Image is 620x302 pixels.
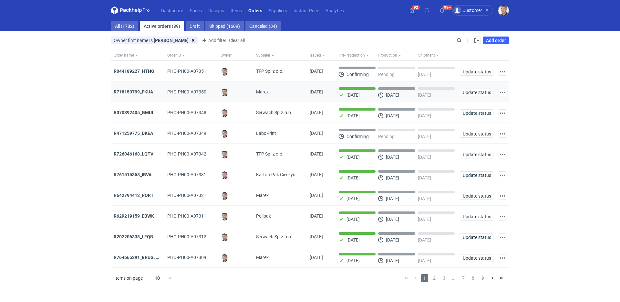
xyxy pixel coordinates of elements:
span: PHO-PH00-A07331 [167,172,206,177]
span: Update status [463,235,491,240]
button: Actions [499,254,506,262]
span: PHO-PH00-A07321 [167,193,206,198]
button: Update status [460,151,493,158]
span: Shipment [418,53,435,58]
p: [DATE] [386,258,399,263]
p: Pending [378,134,395,139]
p: [DATE] [346,196,360,201]
button: Update status [460,68,493,76]
span: LaboPrint [256,130,276,136]
span: 9 [479,274,486,282]
div: Owner first name Is [111,37,189,44]
img: Maciej Sikora [221,192,228,200]
a: Suppliers [265,6,290,14]
p: [DATE] [386,175,399,180]
p: [DATE] [386,237,399,243]
button: 99+ [437,5,447,16]
span: Update status [463,132,491,136]
span: TFP Sp. z o.o. [256,68,284,74]
button: Update status [460,109,493,117]
span: Items on page [114,275,143,281]
a: R718153799_FKUA [114,89,153,94]
button: Pre-Production [336,50,377,60]
button: Order ID [165,50,218,60]
button: Shipment [417,50,457,60]
p: Confirming [346,134,369,139]
span: Update status [463,256,491,260]
p: Pending [378,72,395,77]
span: 09/10/2025 [310,69,323,74]
img: Maciej Sikora [221,68,228,76]
button: Update status [460,192,493,200]
a: R761515358_IBVA [114,172,151,177]
strong: R642794412_RQRT [114,193,154,198]
p: [DATE] [346,237,360,243]
span: Update status [463,173,491,178]
a: Canceled (84) [245,21,281,31]
button: Add filter [200,37,227,44]
p: [DATE] [418,92,431,98]
span: Supplier [256,53,270,58]
span: Issued [310,53,321,58]
button: Update status [460,171,493,179]
button: Actions [499,89,506,96]
strong: R202206338_LEQB [114,234,153,239]
span: Production [378,53,397,58]
button: 92 [407,5,417,16]
button: Actions [499,192,506,200]
span: 3 [440,274,448,282]
span: ... [450,274,457,282]
button: Supplier [253,50,307,60]
p: [DATE] [346,92,360,98]
button: Order name [111,50,165,60]
span: Pre-Production [339,53,365,58]
img: Maciej Sikora [221,171,228,179]
p: Confirming [346,72,369,77]
a: Analytics [322,6,347,14]
button: Actions [499,233,506,241]
span: 08/10/2025 [310,151,323,156]
img: Maciej Sikora [498,5,509,16]
a: R726046168_LQTV [114,151,153,156]
button: Update status [460,213,493,221]
button: Actions [499,109,506,117]
input: Search [455,37,476,44]
div: Polipak [253,206,307,226]
button: Actions [499,68,506,76]
span: Update status [463,194,491,198]
span: Marex [256,89,269,95]
div: Marex [253,81,307,102]
a: Shipped (1609) [205,21,244,31]
button: Customer [452,5,498,16]
span: Serwach Sp.z.o.o [256,233,291,240]
a: R471259775_DKEA [114,131,153,136]
button: Issued [307,50,336,60]
span: Serwach Sp.z.o.o [256,109,291,116]
div: LaboPrint [253,123,307,144]
span: 09/10/2025 [310,131,323,136]
span: PHO-PH00-A07350 [167,89,206,94]
span: 03/10/2025 [310,193,323,198]
button: Update status [460,254,493,262]
span: 1 [421,274,428,282]
img: Maciej Sikora [221,109,228,117]
p: [DATE] [386,113,399,118]
a: Items [227,6,245,14]
p: [DATE] [386,155,399,160]
div: Serwach Sp.z.o.o [253,226,307,247]
a: R070392405_GMUI [114,110,153,115]
p: [DATE] [386,92,399,98]
strong: R044189227_HTHQ [114,69,154,74]
p: [DATE] [418,258,431,263]
img: Maciej Sikora [221,89,228,96]
span: Update status [463,152,491,157]
span: 07/10/2025 [310,172,323,177]
img: Maciej Sikora [221,233,228,241]
span: Owner [221,53,232,58]
p: [DATE] [346,155,360,160]
p: [DATE] [418,196,431,201]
